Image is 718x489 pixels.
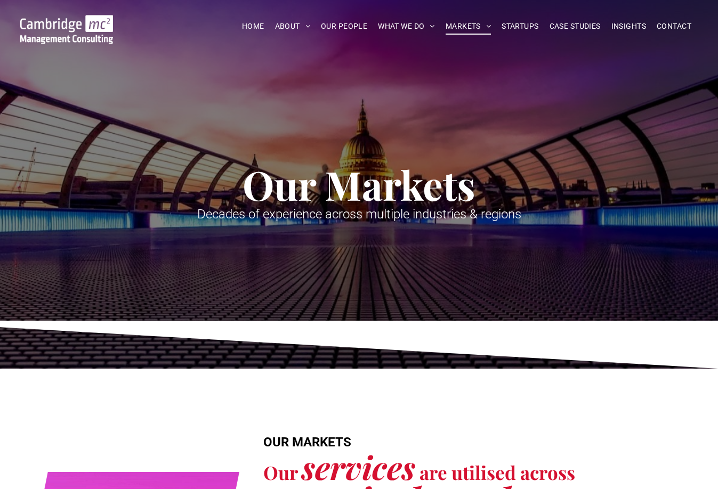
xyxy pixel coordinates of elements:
a: ABOUT [270,18,316,35]
a: CASE STUDIES [544,18,606,35]
span: Our [263,460,297,485]
a: CONTACT [651,18,697,35]
a: OUR PEOPLE [316,18,373,35]
a: WHAT WE DO [373,18,440,35]
a: MARKETS [440,18,496,35]
a: STARTUPS [496,18,544,35]
span: are utilised across [419,460,575,485]
img: Go to Homepage [20,15,114,44]
a: HOME [237,18,270,35]
span: Our Markets [243,158,475,211]
a: Your Business Transformed | Cambridge Management Consulting [20,17,114,28]
span: Decades of experience across multiple industries & regions [197,207,521,222]
span: services [302,445,415,488]
span: OUR MARKETS [263,435,351,450]
a: INSIGHTS [606,18,651,35]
